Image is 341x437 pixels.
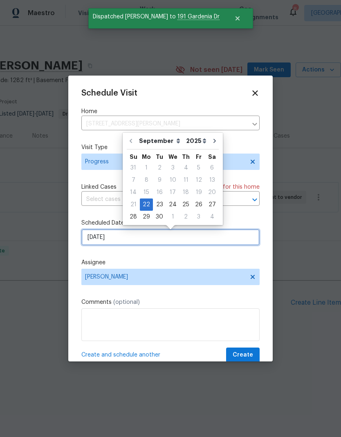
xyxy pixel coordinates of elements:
[179,199,192,210] div: 25
[179,162,192,174] div: 4
[179,211,192,223] div: Thu Oct 02 2025
[125,133,137,149] button: Go to previous month
[166,199,179,210] div: 24
[140,186,153,198] div: Mon Sep 15 2025
[179,198,192,211] div: Thu Sep 25 2025
[127,174,140,186] div: 7
[192,186,205,198] div: Fri Sep 19 2025
[251,89,260,98] span: Close
[179,162,192,174] div: Thu Sep 04 2025
[153,211,166,223] div: 30
[85,274,245,280] span: [PERSON_NAME]
[192,174,205,186] div: Fri Sep 12 2025
[88,8,224,25] span: Dispatched [PERSON_NAME] to
[127,174,140,186] div: Sun Sep 07 2025
[137,135,184,147] select: Month
[205,211,219,223] div: 4
[226,348,260,363] button: Create
[127,186,140,198] div: Sun Sep 14 2025
[140,162,153,174] div: 1
[81,118,247,130] input: Enter in an address
[166,211,179,223] div: Wed Oct 01 2025
[153,174,166,186] div: 9
[140,198,153,211] div: Mon Sep 22 2025
[208,154,216,160] abbr: Saturday
[85,158,244,166] span: Progress
[192,199,205,210] div: 26
[81,298,260,306] label: Comments
[166,174,179,186] div: 10
[140,174,153,186] div: 8
[166,186,179,198] div: Wed Sep 17 2025
[166,198,179,211] div: Wed Sep 24 2025
[140,211,153,223] div: 29
[205,199,219,210] div: 27
[205,187,219,198] div: 20
[205,162,219,174] div: 6
[113,299,140,305] span: (optional)
[166,187,179,198] div: 17
[140,187,153,198] div: 15
[127,187,140,198] div: 14
[192,211,205,223] div: 3
[153,211,166,223] div: Tue Sep 30 2025
[127,199,140,210] div: 21
[192,174,205,186] div: 12
[192,198,205,211] div: Fri Sep 26 2025
[81,107,260,116] label: Home
[81,183,117,191] span: Linked Cases
[81,89,137,97] span: Schedule Visit
[224,10,251,27] button: Close
[127,211,140,223] div: 28
[205,174,219,186] div: Sat Sep 13 2025
[192,187,205,198] div: 19
[153,174,166,186] div: Tue Sep 09 2025
[192,162,205,174] div: Fri Sep 05 2025
[81,229,260,245] input: M/D/YYYY
[182,154,190,160] abbr: Thursday
[130,154,137,160] abbr: Sunday
[81,219,260,227] label: Scheduled Date
[156,154,163,160] abbr: Tuesday
[192,211,205,223] div: Fri Oct 03 2025
[179,174,192,186] div: Thu Sep 11 2025
[184,135,209,147] select: Year
[209,133,221,149] button: Go to next month
[166,174,179,186] div: Wed Sep 10 2025
[153,199,166,210] div: 23
[81,193,237,206] input: Select cases
[140,199,153,210] div: 22
[153,186,166,198] div: Tue Sep 16 2025
[166,162,179,174] div: Wed Sep 03 2025
[192,162,205,174] div: 5
[205,198,219,211] div: Sat Sep 27 2025
[205,162,219,174] div: Sat Sep 06 2025
[153,198,166,211] div: Tue Sep 23 2025
[179,211,192,223] div: 2
[127,198,140,211] div: Sun Sep 21 2025
[140,174,153,186] div: Mon Sep 08 2025
[81,259,260,267] label: Assignee
[127,211,140,223] div: Sun Sep 28 2025
[127,162,140,174] div: 31
[233,350,253,360] span: Create
[179,186,192,198] div: Thu Sep 18 2025
[142,154,151,160] abbr: Monday
[205,174,219,186] div: 13
[153,187,166,198] div: 16
[81,351,160,359] span: Create and schedule another
[140,162,153,174] div: Mon Sep 01 2025
[153,162,166,174] div: Tue Sep 02 2025
[249,194,260,205] button: Open
[127,162,140,174] div: Sun Aug 31 2025
[153,162,166,174] div: 2
[81,143,260,152] label: Visit Type
[179,174,192,186] div: 11
[205,186,219,198] div: Sat Sep 20 2025
[168,154,177,160] abbr: Wednesday
[140,211,153,223] div: Mon Sep 29 2025
[166,162,179,174] div: 3
[196,154,202,160] abbr: Friday
[166,211,179,223] div: 1
[205,211,219,223] div: Sat Oct 04 2025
